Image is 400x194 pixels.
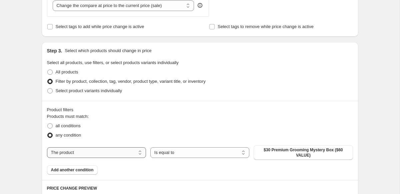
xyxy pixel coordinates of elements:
[197,2,203,9] div: help
[56,79,206,84] span: Filter by product, collection, tag, vendor, product type, variant title, or inventory
[47,47,62,54] h2: Step 3.
[56,123,81,128] span: all conditions
[218,24,314,29] span: Select tags to remove while price change is active
[56,133,81,138] span: any condition
[47,165,98,175] button: Add another condition
[65,47,151,54] p: Select which products should change in price
[56,88,122,93] span: Select product variants individually
[56,69,78,74] span: All products
[258,147,349,158] span: $30 Premium Grooming Mystery Box ($60 VALUE)
[47,186,353,191] h6: PRICE CHANGE PREVIEW
[56,24,144,29] span: Select tags to add while price change is active
[51,167,94,173] span: Add another condition
[47,114,89,119] span: Products must match:
[47,107,353,113] div: Product filters
[254,145,353,160] button: $30 Premium Grooming Mystery Box ($60 VALUE)
[47,60,179,65] span: Select all products, use filters, or select products variants individually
